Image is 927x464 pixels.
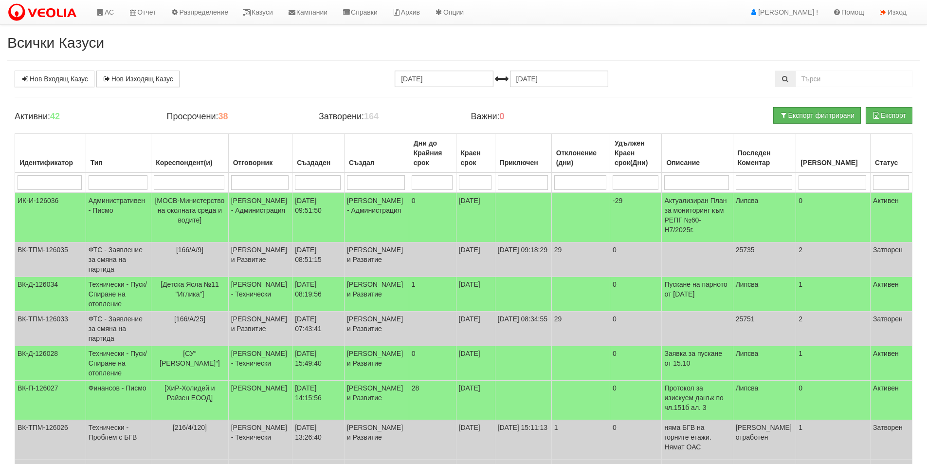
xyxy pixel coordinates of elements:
td: ВК-П-126027 [15,381,86,420]
td: 1 [796,346,871,381]
input: Търсене по Идентификатор, Бл/Вх/Ап, Тип, Описание, Моб. Номер, Имейл, Файл, Коментар, [796,71,912,87]
td: 0 [610,346,662,381]
span: 0 [412,350,416,357]
td: Активен [871,193,912,242]
td: Финансов - Писмо [86,381,151,420]
td: 2 [796,242,871,277]
td: [PERSON_NAME] и Развитие [228,312,292,346]
button: Експорт филтрирани [773,107,861,124]
td: [PERSON_NAME] и Развитие [344,420,409,460]
th: Удължен Краен срок(Дни): No sort applied, activate to apply an ascending sort [610,134,662,173]
th: Идентификатор: No sort applied, activate to apply an ascending sort [15,134,86,173]
div: Удължен Краен срок(Дни) [613,136,659,169]
div: Дни до Крайния срок [412,136,454,169]
span: 25751 [736,315,755,323]
td: 0 [610,242,662,277]
h4: Важни: [471,112,608,122]
th: Краен срок: No sort applied, activate to apply an ascending sort [456,134,495,173]
span: 25735 [736,246,755,254]
p: Протокол за изискуем данък по чл.151б ал. 3 [664,383,730,412]
p: Заявка за пускане от 15.10 [664,349,730,368]
b: 164 [364,111,379,121]
td: 0 [796,193,871,242]
td: [DATE] 08:34:55 [495,312,551,346]
div: Описание [664,156,730,169]
h2: Всички Казуси [7,35,920,51]
td: 1 [796,277,871,312]
td: [DATE] [456,242,495,277]
td: [PERSON_NAME] и Развитие [344,277,409,312]
th: Отговорник: No sort applied, activate to apply an ascending sort [228,134,292,173]
td: [PERSON_NAME] - Технически [228,346,292,381]
td: [PERSON_NAME] - Технически [228,420,292,460]
td: Технически - Пуск/Спиране на отопление [86,346,151,381]
td: Затворен [871,420,912,460]
td: 0 [610,381,662,420]
td: ВК-Д-126034 [15,277,86,312]
td: [PERSON_NAME] и Развитие [344,312,409,346]
td: [PERSON_NAME] и Развитие [344,346,409,381]
td: [DATE] 13:26:40 [292,420,345,460]
td: Активен [871,381,912,420]
span: Липсва [736,384,759,392]
td: ВК-Д-126028 [15,346,86,381]
div: Отговорник [231,156,290,169]
b: 42 [50,111,60,121]
td: 29 [551,242,610,277]
td: 29 [551,312,610,346]
td: ФТС - Заявление за смяна на партида [86,312,151,346]
td: [DATE] 15:49:40 [292,346,345,381]
h4: Активни: [15,112,152,122]
td: [PERSON_NAME] - Технически [228,277,292,312]
td: [DATE] [456,420,495,460]
th: Последен Коментар: No sort applied, activate to apply an ascending sort [733,134,796,173]
td: Технически - Пуск/Спиране на отопление [86,277,151,312]
th: Кореспондент(и): No sort applied, activate to apply an ascending sort [151,134,229,173]
h4: Просрочени: [166,112,304,122]
td: 0 [610,277,662,312]
th: Дни до Крайния срок: No sort applied, activate to apply an ascending sort [409,134,456,173]
th: Създал: No sort applied, activate to apply an ascending sort [344,134,409,173]
span: Липсва [736,350,759,357]
span: [МОСВ-Министерство на околната среда и водите] [155,197,224,224]
td: [PERSON_NAME] - Администрация [228,193,292,242]
td: [PERSON_NAME] и Развитие [344,242,409,277]
td: 1 [551,420,610,460]
span: [166/А/9] [176,246,203,254]
td: [PERSON_NAME] - Администрация [344,193,409,242]
td: 0 [610,420,662,460]
div: Създал [347,156,406,169]
td: [DATE] [456,193,495,242]
td: Технически - Проблем с БГВ [86,420,151,460]
td: [DATE] [456,346,495,381]
th: Брой Файлове: No sort applied, activate to apply an ascending sort [796,134,871,173]
td: [DATE] [456,381,495,420]
td: [DATE] 07:43:41 [292,312,345,346]
td: [DATE] 09:51:50 [292,193,345,242]
td: [DATE] [456,277,495,312]
td: ВК-ТПМ-126033 [15,312,86,346]
td: [DATE] 08:51:15 [292,242,345,277]
span: 28 [412,384,419,392]
div: Последен Коментар [736,146,794,169]
img: VeoliaLogo.png [7,2,81,23]
td: Активен [871,277,912,312]
td: ФТС - Заявление за смяна на партида [86,242,151,277]
td: Затворен [871,312,912,346]
td: 1 [796,420,871,460]
td: [PERSON_NAME] и Развитие [228,242,292,277]
td: ИК-И-126036 [15,193,86,242]
td: ВК-ТПМ-126035 [15,242,86,277]
span: Липсва [736,197,759,204]
div: Статус [873,156,909,169]
span: 0 [412,197,416,204]
div: Отклонение (дни) [554,146,607,169]
span: [Детска Ясла №11 "Иглика"] [161,280,219,298]
td: -29 [610,193,662,242]
td: Затворен [871,242,912,277]
th: Отклонение (дни): No sort applied, activate to apply an ascending sort [551,134,610,173]
td: Активен [871,346,912,381]
a: Нов Входящ Казус [15,71,94,87]
td: [PERSON_NAME] [228,381,292,420]
div: [PERSON_NAME] [799,156,868,169]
